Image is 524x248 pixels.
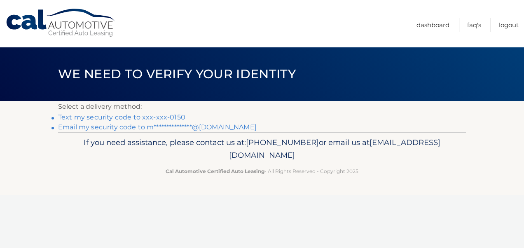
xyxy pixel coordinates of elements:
p: If you need assistance, please contact us at: or email us at [63,136,461,162]
a: Logout [499,18,519,32]
a: Cal Automotive [5,8,117,37]
span: We need to verify your identity [58,66,296,82]
p: - All Rights Reserved - Copyright 2025 [63,167,461,175]
p: Select a delivery method: [58,101,466,112]
a: FAQ's [467,18,481,32]
a: Text my security code to xxx-xxx-0150 [58,113,185,121]
span: [PHONE_NUMBER] [246,138,319,147]
a: Dashboard [416,18,449,32]
strong: Cal Automotive Certified Auto Leasing [166,168,264,174]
